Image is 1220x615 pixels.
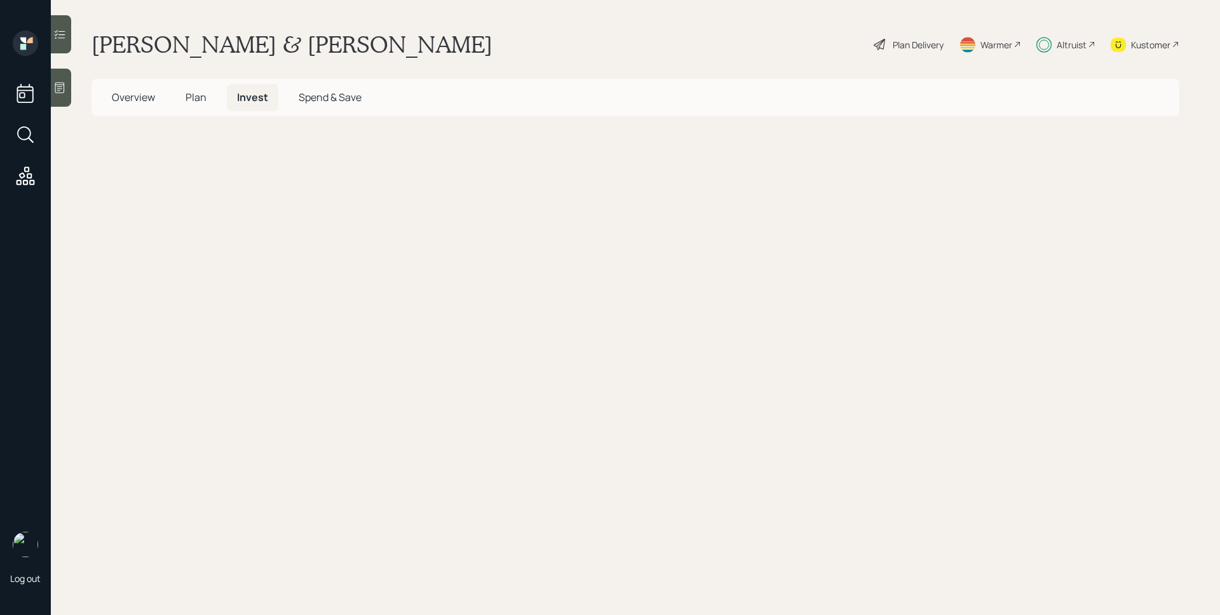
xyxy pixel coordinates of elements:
div: Kustomer [1131,38,1170,51]
div: Plan Delivery [893,38,944,51]
h1: [PERSON_NAME] & [PERSON_NAME] [91,30,492,58]
span: Overview [112,90,155,104]
div: Log out [10,572,41,585]
div: Altruist [1057,38,1087,51]
span: Plan [186,90,207,104]
div: Warmer [980,38,1012,51]
img: james-distasi-headshot.png [13,532,38,557]
span: Invest [237,90,268,104]
span: Spend & Save [299,90,362,104]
